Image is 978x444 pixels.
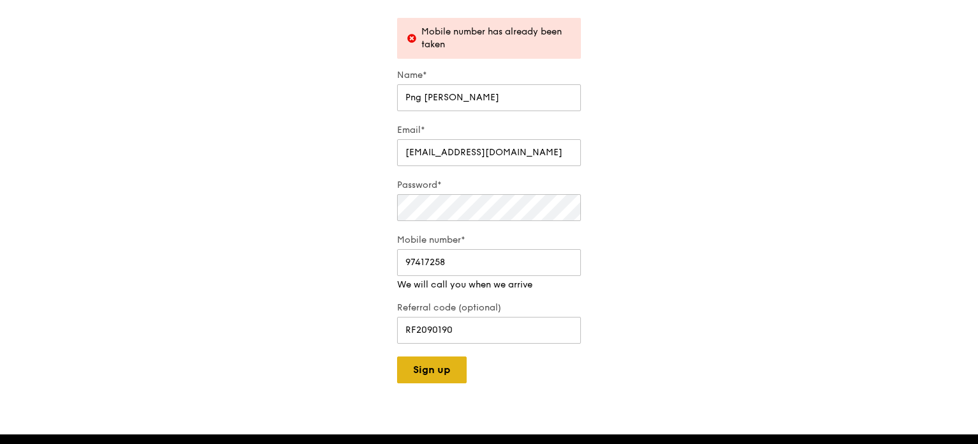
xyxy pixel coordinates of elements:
label: Password* [397,179,581,192]
label: Name* [397,69,581,82]
button: Sign up [397,356,467,383]
div: We will call you when we arrive [397,279,581,291]
label: Email* [397,124,581,137]
label: Mobile number* [397,234,581,247]
div: Mobile number has already been taken [421,26,571,51]
label: Referral code (optional) [397,302,581,314]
